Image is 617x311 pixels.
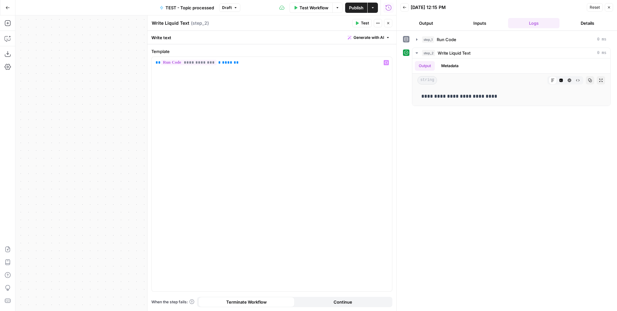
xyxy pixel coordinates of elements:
button: Inputs [454,18,506,28]
span: Write Liquid Text [438,50,470,56]
button: Test Workflow [290,3,332,13]
a: When the step fails: [151,299,194,305]
span: string [417,76,437,84]
button: Reset [587,3,603,12]
span: Test Workflow [300,4,328,11]
button: 0 ms [412,34,610,45]
span: Terminate Workflow [226,299,267,305]
button: Continue [295,297,391,307]
span: ( step_2 ) [191,20,209,26]
label: Template [151,48,392,55]
span: Generate with AI [353,35,384,40]
button: Generate with AI [345,33,392,42]
span: Test [361,20,369,26]
div: 0 ms [412,58,610,106]
span: step_2 [422,50,435,56]
button: Output [400,18,452,28]
span: Publish [349,4,363,11]
span: TEST - Topic processed [165,4,214,11]
button: Test [352,19,372,27]
span: Draft [222,5,232,11]
span: 0 ms [597,50,606,56]
span: Reset [590,4,600,10]
button: Details [562,18,613,28]
button: Logs [508,18,559,28]
button: Metadata [437,61,462,71]
textarea: Write Liquid Text [152,20,189,26]
button: Publish [345,3,367,13]
button: Draft [219,4,240,12]
button: Output [415,61,435,71]
span: Run Code [437,36,456,43]
button: 0 ms [412,48,610,58]
span: Continue [334,299,352,305]
div: Write text [148,31,396,44]
span: step_1 [422,36,434,43]
span: 0 ms [597,37,606,42]
button: TEST - Topic processed [156,3,218,13]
